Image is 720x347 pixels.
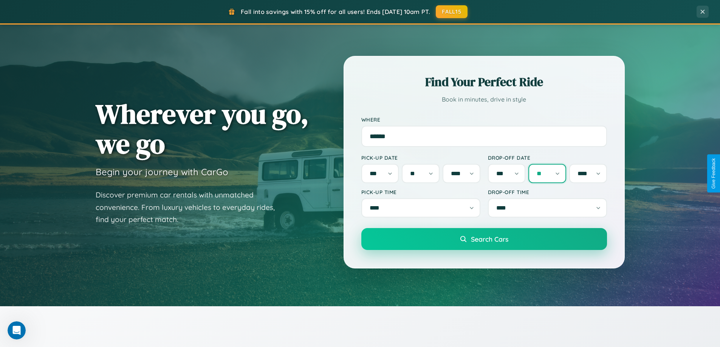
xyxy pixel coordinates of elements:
span: Search Cars [471,235,508,243]
div: Give Feedback [711,158,716,189]
p: Book in minutes, drive in style [361,94,607,105]
label: Pick-up Time [361,189,480,195]
button: FALL15 [436,5,468,18]
p: Discover premium car rentals with unmatched convenience. From luxury vehicles to everyday rides, ... [96,189,285,226]
button: Search Cars [361,228,607,250]
label: Drop-off Time [488,189,607,195]
h1: Wherever you go, we go [96,99,309,159]
label: Pick-up Date [361,154,480,161]
label: Where [361,116,607,123]
iframe: Intercom live chat [8,321,26,339]
span: Fall into savings with 15% off for all users! Ends [DATE] 10am PT. [241,8,430,15]
h2: Find Your Perfect Ride [361,74,607,90]
label: Drop-off Date [488,154,607,161]
h3: Begin your journey with CarGo [96,166,228,177]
